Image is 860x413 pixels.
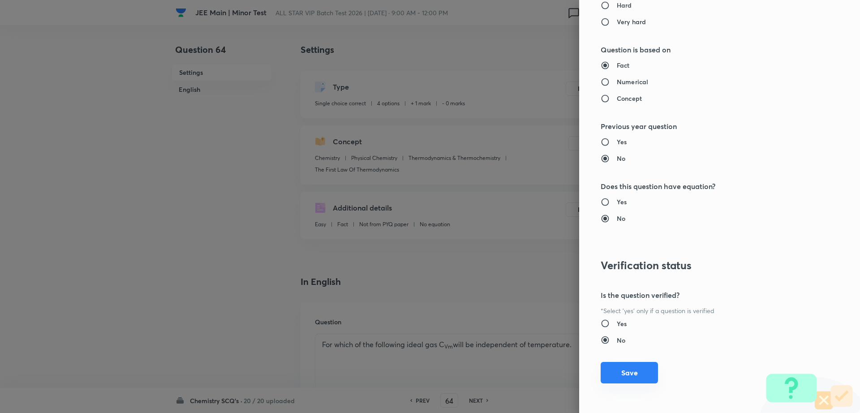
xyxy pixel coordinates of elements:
h6: Yes [617,319,627,328]
h6: Numerical [617,77,648,86]
h6: No [617,214,625,223]
h6: No [617,154,625,163]
button: Save [601,362,658,383]
h5: Question is based on [601,44,808,55]
h6: Fact [617,60,630,70]
h6: Yes [617,197,627,206]
h6: No [617,336,625,345]
h6: Concept [617,94,642,103]
h5: Is the question verified? [601,290,808,301]
p: *Select 'yes' only if a question is verified [601,306,808,315]
h6: Yes [617,137,627,146]
h6: Hard [617,0,632,10]
h5: Does this question have equation? [601,181,808,192]
h3: Verification status [601,259,808,272]
h6: Very hard [617,17,646,26]
h5: Previous year question [601,121,808,132]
